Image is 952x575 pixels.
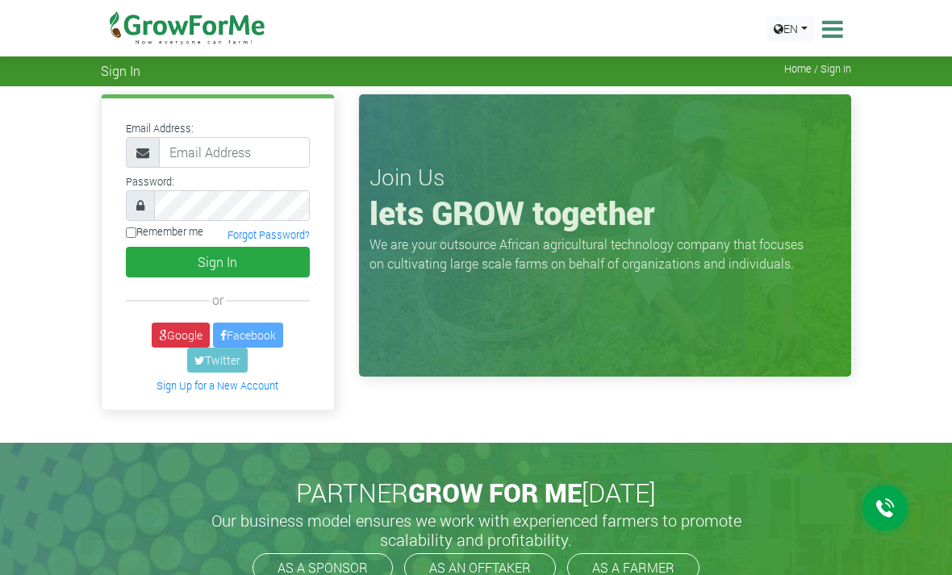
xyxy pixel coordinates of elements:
[126,227,136,238] input: Remember me
[784,63,851,75] span: Home / Sign In
[101,63,140,78] span: Sign In
[107,477,845,508] h2: PARTNER [DATE]
[126,247,310,277] button: Sign In
[126,224,203,240] label: Remember me
[126,174,174,190] label: Password:
[408,475,582,510] span: GROW FOR ME
[228,228,310,241] a: Forgot Password?
[126,121,194,136] label: Email Address:
[370,235,813,273] p: We are your outsource African agricultural technology company that focuses on cultivating large s...
[766,16,815,41] a: EN
[159,137,310,168] input: Email Address
[370,194,841,232] h1: lets GROW together
[157,379,278,392] a: Sign Up for a New Account
[194,510,758,549] h5: Our business model ensures we work with experienced farmers to promote scalability and profitabil...
[152,323,210,348] a: Google
[126,290,310,310] div: or
[370,164,841,191] h3: Join Us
